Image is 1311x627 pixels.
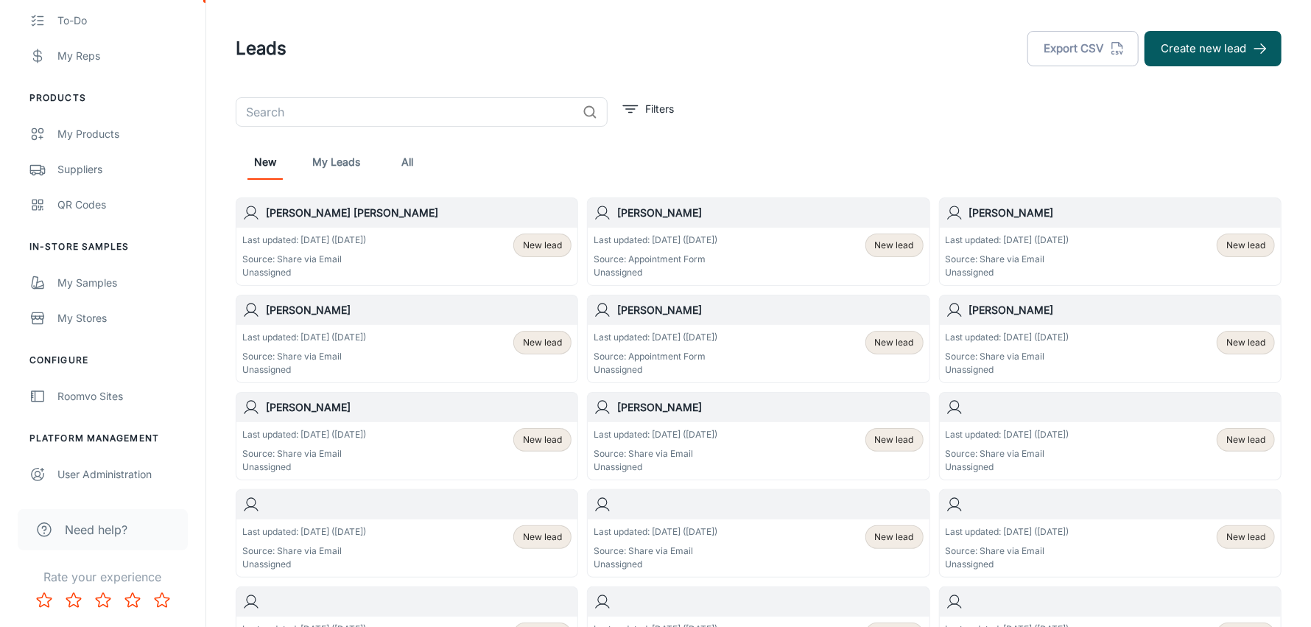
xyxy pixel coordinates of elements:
h6: [PERSON_NAME] [266,302,572,318]
span: Need help? [65,521,127,539]
p: Source: Appointment Form [594,253,717,266]
button: filter [619,97,678,121]
a: [PERSON_NAME]Last updated: [DATE] ([DATE])Source: Share via EmailUnassignedNew lead [939,295,1282,383]
p: Source: Share via Email [946,447,1069,460]
p: Unassigned [594,460,717,474]
p: Unassigned [242,363,366,376]
a: Last updated: [DATE] ([DATE])Source: Share via EmailUnassignedNew lead [939,392,1282,480]
button: Rate 4 star [118,586,147,615]
div: My Reps [57,48,191,64]
button: Rate 3 star [88,586,118,615]
a: [PERSON_NAME]Last updated: [DATE] ([DATE])Source: Appointment FormUnassignedNew lead [587,197,929,286]
p: Source: Appointment Form [594,350,717,363]
p: Source: Share via Email [946,253,1069,266]
p: Source: Share via Email [242,253,366,266]
div: QR Codes [57,197,191,213]
button: Rate 1 star [29,586,59,615]
h6: [PERSON_NAME] [969,302,1275,318]
a: New [247,144,283,180]
p: Last updated: [DATE] ([DATE]) [594,428,717,441]
button: Rate 2 star [59,586,88,615]
button: Rate 5 star [147,586,177,615]
div: My Stores [57,310,191,326]
p: Last updated: [DATE] ([DATE]) [242,525,366,539]
a: [PERSON_NAME]Last updated: [DATE] ([DATE])Source: Share via EmailUnassignedNew lead [236,392,578,480]
p: Unassigned [242,266,366,279]
p: Source: Share via Email [946,350,1069,363]
span: New lead [1226,336,1265,349]
p: Last updated: [DATE] ([DATE]) [242,428,366,441]
span: New lead [875,433,914,446]
p: Last updated: [DATE] ([DATE]) [594,525,717,539]
a: [PERSON_NAME]Last updated: [DATE] ([DATE])Source: Share via EmailUnassignedNew lead [939,197,1282,286]
a: [PERSON_NAME]Last updated: [DATE] ([DATE])Source: Share via EmailUnassignedNew lead [587,392,929,480]
h6: [PERSON_NAME] [266,399,572,416]
h6: [PERSON_NAME] [969,205,1275,221]
span: New lead [523,239,562,252]
h6: [PERSON_NAME] [617,302,923,318]
div: My Products [57,126,191,142]
div: User Administration [57,466,191,483]
span: New lead [523,530,562,544]
p: Source: Share via Email [242,350,366,363]
div: My Samples [57,275,191,291]
h6: [PERSON_NAME] [617,205,923,221]
p: Unassigned [946,266,1069,279]
a: [PERSON_NAME]Last updated: [DATE] ([DATE])Source: Appointment FormUnassignedNew lead [587,295,929,383]
a: Last updated: [DATE] ([DATE])Source: Share via EmailUnassignedNew lead [236,489,578,578]
p: Unassigned [242,558,366,571]
input: Search [236,97,577,127]
p: Unassigned [594,266,717,279]
p: Filters [645,101,674,117]
a: All [390,144,425,180]
p: Last updated: [DATE] ([DATE]) [946,525,1069,539]
p: Source: Share via Email [242,544,366,558]
span: New lead [523,433,562,446]
p: Source: Share via Email [946,544,1069,558]
p: Rate your experience [12,568,194,586]
p: Unassigned [594,363,717,376]
h6: [PERSON_NAME] [PERSON_NAME] [266,205,572,221]
button: Export CSV [1027,31,1139,66]
a: [PERSON_NAME]Last updated: [DATE] ([DATE])Source: Share via EmailUnassignedNew lead [236,295,578,383]
p: Last updated: [DATE] ([DATE]) [946,331,1069,344]
div: Roomvo Sites [57,388,191,404]
span: New lead [1226,433,1265,446]
p: Source: Share via Email [242,447,366,460]
p: Unassigned [594,558,717,571]
p: Last updated: [DATE] ([DATE]) [594,234,717,247]
span: New lead [875,336,914,349]
a: Last updated: [DATE] ([DATE])Source: Share via EmailUnassignedNew lead [587,489,929,578]
p: Last updated: [DATE] ([DATE]) [594,331,717,344]
p: Unassigned [946,558,1069,571]
p: Last updated: [DATE] ([DATE]) [946,234,1069,247]
p: Unassigned [946,363,1069,376]
div: Suppliers [57,161,191,178]
div: To-do [57,13,191,29]
a: My Leads [312,144,360,180]
a: Last updated: [DATE] ([DATE])Source: Share via EmailUnassignedNew lead [939,489,1282,578]
p: Source: Share via Email [594,447,717,460]
p: Last updated: [DATE] ([DATE]) [242,234,366,247]
button: Create new lead [1145,31,1282,66]
span: New lead [875,530,914,544]
span: New lead [1226,530,1265,544]
h6: [PERSON_NAME] [617,399,923,416]
p: Source: Share via Email [594,544,717,558]
h1: Leads [236,35,287,62]
p: Last updated: [DATE] ([DATE]) [946,428,1069,441]
p: Unassigned [242,460,366,474]
p: Last updated: [DATE] ([DATE]) [242,331,366,344]
span: New lead [523,336,562,349]
span: New lead [875,239,914,252]
a: [PERSON_NAME] [PERSON_NAME]Last updated: [DATE] ([DATE])Source: Share via EmailUnassignedNew lead [236,197,578,286]
span: New lead [1226,239,1265,252]
p: Unassigned [946,460,1069,474]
